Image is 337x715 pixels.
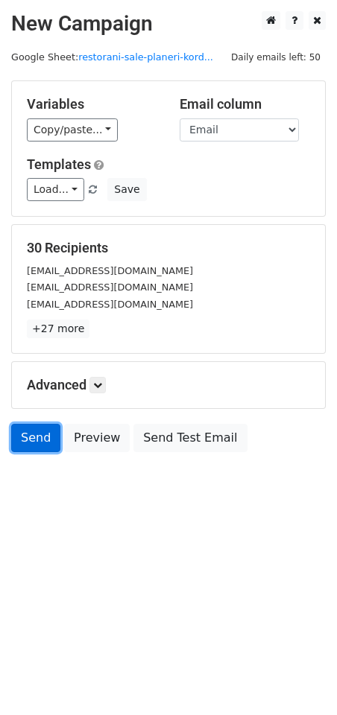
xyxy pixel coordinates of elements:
a: Templates [27,156,91,172]
a: Daily emails left: 50 [226,51,326,63]
a: restorani-sale-planeri-kord... [78,51,213,63]
a: Preview [64,424,130,452]
h5: Advanced [27,377,310,393]
h5: Email column [180,96,310,112]
h5: 30 Recipients [27,240,310,256]
small: Google Sheet: [11,51,213,63]
small: [EMAIL_ADDRESS][DOMAIN_NAME] [27,299,193,310]
a: Send [11,424,60,452]
a: Send Test Email [133,424,247,452]
a: +27 more [27,320,89,338]
iframe: Chat Widget [262,643,337,715]
h5: Variables [27,96,157,112]
button: Save [107,178,146,201]
small: [EMAIL_ADDRESS][DOMAIN_NAME] [27,282,193,293]
h2: New Campaign [11,11,326,36]
a: Load... [27,178,84,201]
small: [EMAIL_ADDRESS][DOMAIN_NAME] [27,265,193,276]
span: Daily emails left: 50 [226,49,326,66]
a: Copy/paste... [27,118,118,142]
